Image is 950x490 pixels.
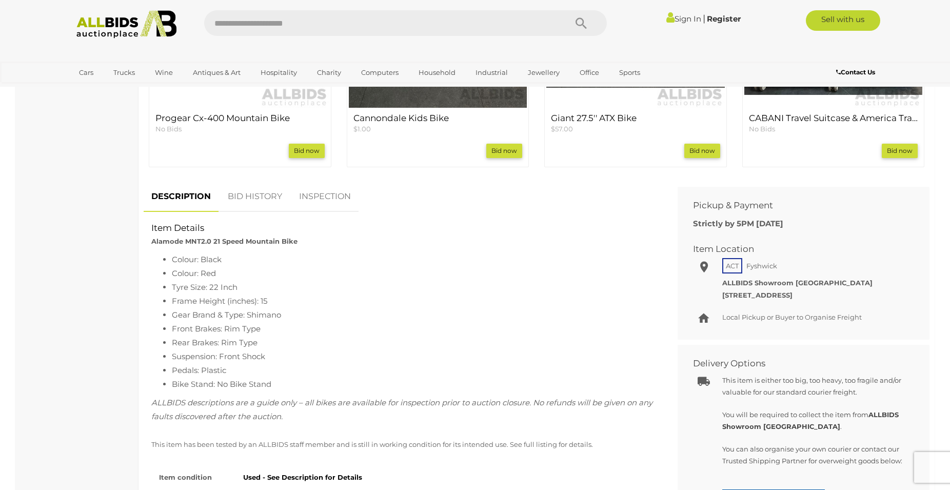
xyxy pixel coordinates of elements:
strong: Alamode MNT2.0 21 Speed Mountain Bike [151,237,298,245]
p: No Bids [749,124,918,134]
p: You can also organise your own courier or contact our Trusted Shipping Partner for overweight goo... [722,443,906,467]
a: Sign In [666,14,701,24]
p: You will be required to collect the item from . [722,409,906,433]
a: DESCRIPTION [144,182,219,212]
b: Strictly by 5PM [DATE] [693,219,783,228]
a: Jewellery [521,64,566,81]
a: Cars [72,64,100,81]
span: | [703,13,705,24]
strong: [STREET_ADDRESS] [722,291,793,299]
li: Pedals: Plastic [172,363,655,377]
b: Contact Us [836,68,875,76]
li: Frame Height (inches): 15 [172,294,655,308]
a: Hospitality [254,64,304,81]
p: This item has been tested by an ALLBIDS staff member and is still in working condition for its in... [151,439,655,450]
a: Bid now [289,144,325,158]
a: BID HISTORY [220,182,290,212]
p: This item is either too big, too heavy, too fragile and/or valuable for our standard courier frei... [722,375,906,399]
a: INSPECTION [291,182,359,212]
span: Fyshwick [744,259,780,272]
span: ALLBIDS descriptions are a guide only – all bikes are available for inspection prior to auction c... [151,398,652,421]
a: Progear Cx-400 Mountain Bike No Bids [155,113,325,133]
li: Gear Brand & Type: Shimano [172,308,655,322]
a: Cannondale Kids Bike $1.00 [353,113,523,133]
h4: Cannondale Kids Bike [353,113,523,123]
a: CABANI Travel Suitcase & America Travel Suitcase - Lot of 2 No Bids [749,113,918,133]
li: Colour: Black [172,252,655,266]
h2: Pickup & Payment [693,201,899,210]
a: Wine [148,64,180,81]
strong: ALLBIDS Showroom [GEOGRAPHIC_DATA] [722,279,873,287]
p: No Bids [155,124,325,134]
strong: Item condition [159,473,212,481]
p: $57.00 [551,124,720,134]
button: Search [556,10,607,36]
span: Local Pickup or Buyer to Organise Freight [722,313,862,321]
h2: Delivery Options [693,359,899,368]
a: Industrial [469,64,514,81]
a: Register [707,14,741,24]
h4: CABANI Travel Suitcase & America Travel Suitcase - Lot of 2 [749,113,918,123]
p: $1.00 [353,124,523,134]
a: Bid now [486,144,522,158]
a: Giant 27.5'' ATX Bike $57.00 [551,113,720,133]
strong: Used - See Description for Details [243,473,362,481]
a: Household [412,64,462,81]
li: Colour: Red [172,266,655,280]
a: Computers [354,64,405,81]
a: Sell with us [806,10,880,31]
a: Trucks [107,64,142,81]
h4: Giant 27.5'' ATX Bike [551,113,720,123]
li: Rear Brakes: Rim Type [172,336,655,349]
li: Bike Stand: No Bike Stand [172,377,655,391]
a: Bid now [684,144,720,158]
li: Front Brakes: Rim Type [172,322,655,336]
span: ACT [722,258,742,273]
img: Allbids.com.au [71,10,182,38]
a: Contact Us [836,67,878,78]
h2: Item Details [151,223,655,233]
h2: Item Location [693,244,899,254]
a: Bid now [882,144,918,158]
a: Charity [310,64,348,81]
a: [GEOGRAPHIC_DATA] [72,81,159,98]
a: Office [573,64,606,81]
li: Tyre Size: 22 Inch [172,280,655,294]
a: Antiques & Art [186,64,247,81]
h4: Progear Cx-400 Mountain Bike [155,113,325,123]
li: Suspension: Front Shock [172,349,655,363]
a: Sports [612,64,647,81]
